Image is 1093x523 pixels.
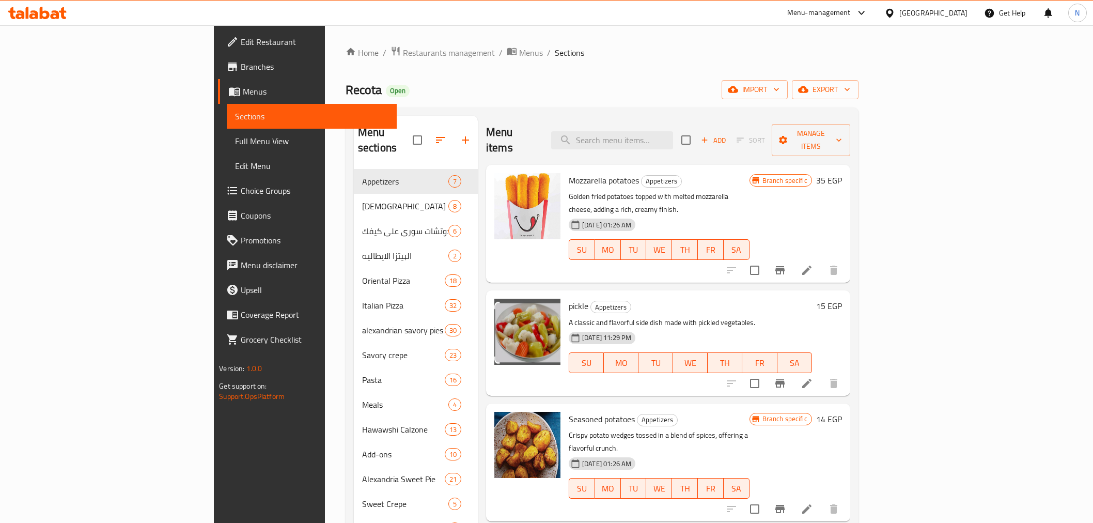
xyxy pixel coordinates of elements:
[241,309,388,321] span: Coverage Report
[590,301,631,313] div: Appetizers
[702,242,720,257] span: FR
[638,352,673,373] button: TU
[569,429,749,455] p: Crispy potato wedges tossed in a blend of spices, offering a flavorful crunch.
[362,349,445,361] span: Savory crepe
[800,83,850,96] span: export
[712,356,738,371] span: TH
[650,242,668,257] span: WE
[218,253,396,278] a: Menu disclaimer
[625,242,643,257] span: TU
[453,128,478,152] button: Add section
[821,258,846,283] button: delete
[362,250,448,262] span: البيتزا الايطاليه
[354,268,478,293] div: Oriental Pizza18
[449,226,461,236] span: 6
[507,46,543,59] a: Menus
[673,352,708,373] button: WE
[362,274,445,287] span: Oriental Pizza
[643,356,669,371] span: TU
[362,423,445,436] span: Hawawshi Calzone
[787,7,851,19] div: Menu-management
[599,242,617,257] span: MO
[547,47,551,59] li: /
[699,134,727,146] span: Add
[219,379,267,393] span: Get support on:
[677,356,704,371] span: WE
[362,398,448,411] div: Meals
[354,392,478,417] div: Meals4
[569,352,604,373] button: SU
[724,239,750,260] button: SA
[362,299,445,312] span: Italian Pizza
[218,278,396,302] a: Upsell
[449,202,461,211] span: 8
[744,498,766,520] span: Select to update
[494,412,560,478] img: Seasoned potatoes
[758,414,811,424] span: Branch specific
[445,450,461,459] span: 10
[569,411,635,427] span: Seasoned potatoes
[499,47,503,59] li: /
[241,259,388,271] span: Menu disclaimer
[445,349,461,361] div: items
[697,132,730,148] span: Add item
[672,478,698,499] button: TH
[728,481,745,496] span: SA
[650,481,668,496] span: WE
[637,414,677,426] span: Appetizers
[354,417,478,442] div: Hawawshi Calzone13
[1075,7,1080,19] span: N
[697,132,730,148] button: Add
[573,242,591,257] span: SU
[445,299,461,312] div: items
[362,225,448,237] span: سندوتشات سوري على كيفك
[403,47,495,59] span: Restaurants management
[354,169,478,194] div: Appetizers7
[445,448,461,460] div: items
[219,362,244,375] span: Version:
[354,194,478,219] div: [DEMOGRAPHIC_DATA] manakish8
[816,412,842,426] h6: 14 EGP
[744,259,766,281] span: Select to update
[243,85,388,98] span: Menus
[218,302,396,327] a: Coverage Report
[573,481,591,496] span: SU
[448,175,461,188] div: items
[698,239,724,260] button: FR
[637,414,678,426] div: Appetizers
[362,448,445,460] span: Add-ons
[792,80,858,99] button: export
[555,47,584,59] span: Sections
[354,442,478,467] div: Add-ons10
[362,200,448,212] div: Syrian manakish
[448,498,461,510] div: items
[821,497,846,521] button: delete
[362,473,445,485] span: Alexandria Sweet Pie
[702,481,720,496] span: FR
[362,324,445,336] span: alexandrian savory pies
[768,497,792,521] button: Branch-specific-item
[573,356,600,371] span: SU
[445,350,461,360] span: 23
[801,377,813,390] a: Edit menu item
[449,499,461,509] span: 5
[218,178,396,203] a: Choice Groups
[777,352,812,373] button: SA
[391,46,495,59] a: Restaurants management
[235,135,388,147] span: Full Menu View
[621,478,647,499] button: TU
[241,284,388,296] span: Upsell
[599,481,617,496] span: MO
[569,478,595,499] button: SU
[445,276,461,286] span: 18
[569,239,595,260] button: SU
[486,125,538,156] h2: Menu items
[354,219,478,243] div: سندوتشات سوري على كيفك6
[218,203,396,228] a: Coupons
[218,79,396,104] a: Menus
[676,242,694,257] span: TH
[746,356,773,371] span: FR
[676,481,694,496] span: TH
